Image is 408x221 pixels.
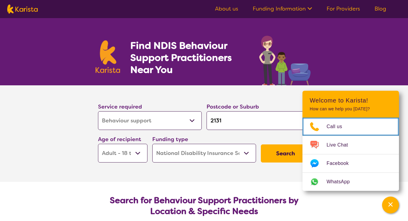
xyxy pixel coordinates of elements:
[96,40,120,73] img: Karista logo
[327,140,355,150] span: Live Chat
[261,144,310,163] button: Search
[152,136,188,143] label: Funding type
[103,195,305,217] h2: Search for Behaviour Support Practitioners by Location & Specific Needs
[302,173,399,191] a: Web link opens in a new tab.
[207,103,259,110] label: Postcode or Suburb
[7,5,38,14] img: Karista logo
[327,159,356,168] span: Facebook
[310,97,392,104] h2: Welcome to Karista!
[310,106,392,112] p: How can we help you [DATE]?
[302,118,399,191] ul: Choose channel
[302,91,399,191] div: Channel Menu
[258,33,313,85] img: behaviour-support
[98,103,142,110] label: Service required
[253,5,312,12] a: Funding Information
[130,39,247,76] h1: Find NDIS Behaviour Support Practitioners Near You
[98,136,141,143] label: Age of recipient
[327,177,357,186] span: WhatsApp
[215,5,238,12] a: About us
[207,111,310,130] input: Type
[382,197,399,213] button: Channel Menu
[327,5,360,12] a: For Providers
[375,5,386,12] a: Blog
[327,122,349,131] span: Call us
